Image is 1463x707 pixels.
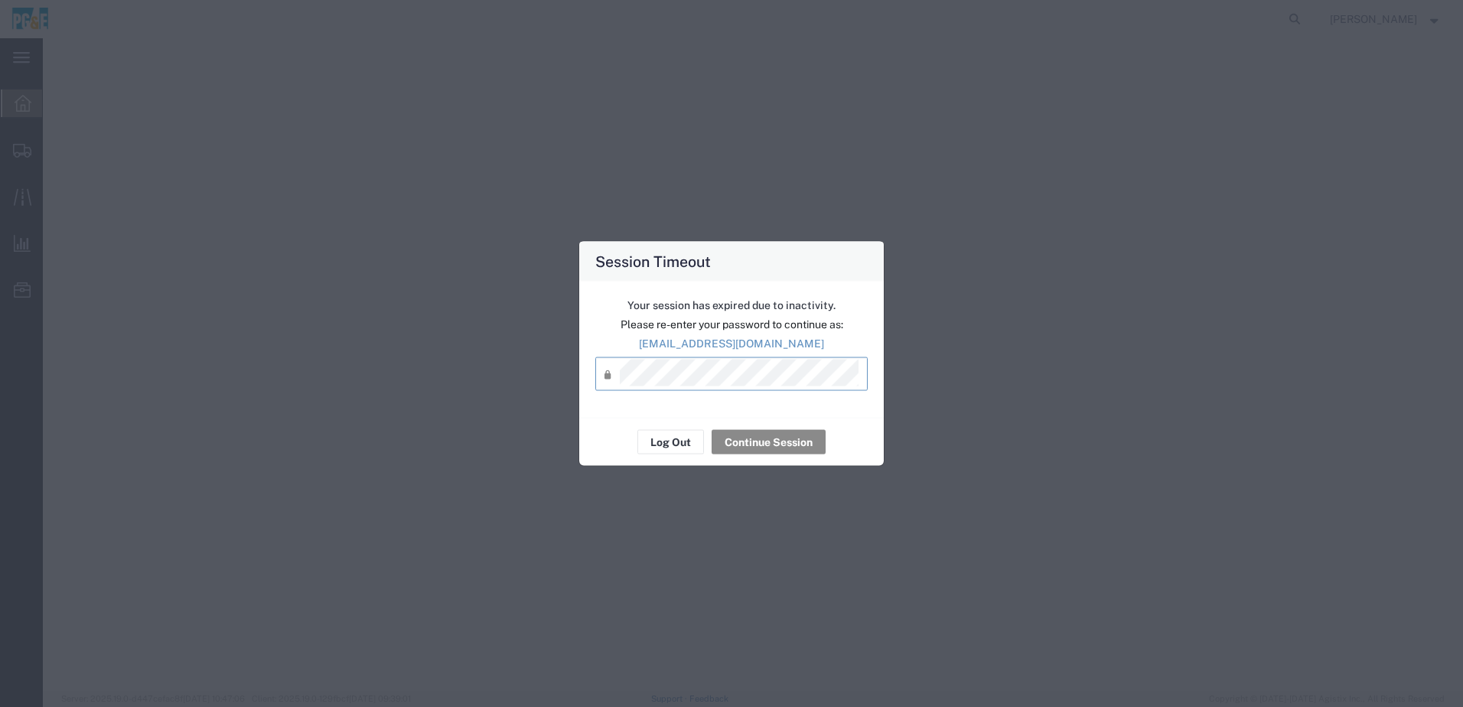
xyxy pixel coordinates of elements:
p: Please re-enter your password to continue as: [595,317,868,333]
button: Log Out [637,430,704,454]
p: [EMAIL_ADDRESS][DOMAIN_NAME] [595,336,868,352]
button: Continue Session [712,430,826,454]
h4: Session Timeout [595,250,711,272]
p: Your session has expired due to inactivity. [595,298,868,314]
